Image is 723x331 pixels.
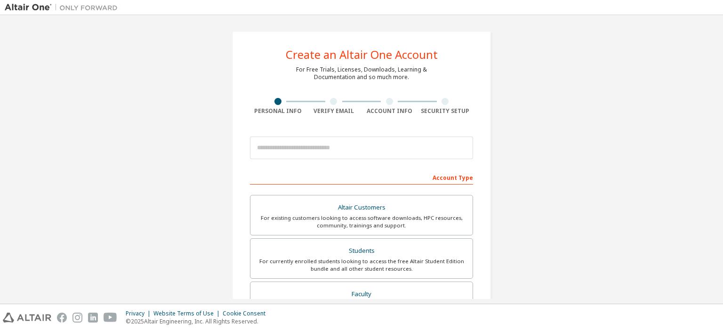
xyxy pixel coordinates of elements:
img: facebook.svg [57,313,67,323]
div: Faculty [256,288,467,301]
div: Website Terms of Use [153,310,223,317]
div: Security Setup [418,107,474,115]
div: Students [256,244,467,258]
div: Altair Customers [256,201,467,214]
div: Cookie Consent [223,310,271,317]
img: youtube.svg [104,313,117,323]
img: altair_logo.svg [3,313,51,323]
div: Personal Info [250,107,306,115]
div: Privacy [126,310,153,317]
div: Account Type [250,170,473,185]
img: Altair One [5,3,122,12]
div: Account Info [361,107,418,115]
div: Create an Altair One Account [286,49,438,60]
img: linkedin.svg [88,313,98,323]
img: instagram.svg [72,313,82,323]
div: Verify Email [306,107,362,115]
p: © 2025 Altair Engineering, Inc. All Rights Reserved. [126,317,271,325]
div: For existing customers looking to access software downloads, HPC resources, community, trainings ... [256,214,467,229]
div: For Free Trials, Licenses, Downloads, Learning & Documentation and so much more. [296,66,427,81]
div: For currently enrolled students looking to access the free Altair Student Edition bundle and all ... [256,258,467,273]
